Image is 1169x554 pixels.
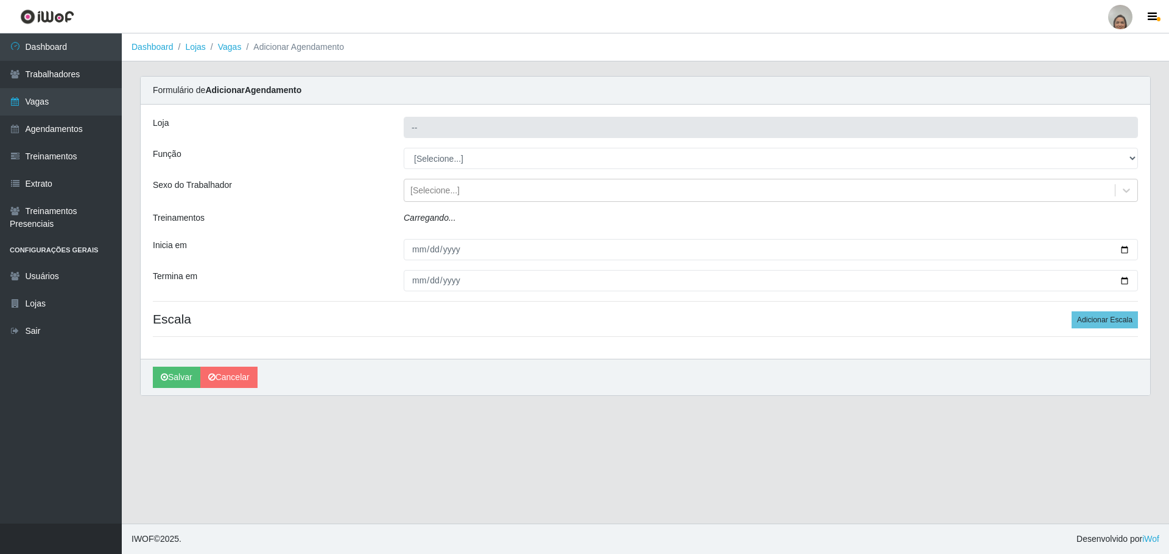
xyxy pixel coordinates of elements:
[218,42,242,52] a: Vagas
[404,239,1138,260] input: 00/00/0000
[205,85,301,95] strong: Adicionar Agendamento
[404,213,456,223] i: Carregando...
[153,212,205,224] label: Treinamentos
[153,367,200,388] button: Salvar
[1076,533,1159,545] span: Desenvolvido por
[153,117,169,130] label: Loja
[241,41,344,54] li: Adicionar Agendamento
[153,179,232,192] label: Sexo do Trabalhador
[200,367,258,388] a: Cancelar
[153,148,181,161] label: Função
[153,270,197,283] label: Termina em
[132,533,181,545] span: © 2025 .
[153,311,1138,327] h4: Escala
[141,77,1150,105] div: Formulário de
[122,33,1169,61] nav: breadcrumb
[132,42,174,52] a: Dashboard
[132,534,154,544] span: IWOF
[20,9,74,24] img: CoreUI Logo
[153,239,187,252] label: Inicia em
[410,184,460,197] div: [Selecione...]
[1072,311,1138,328] button: Adicionar Escala
[1142,534,1159,544] a: iWof
[404,270,1138,291] input: 00/00/0000
[185,42,205,52] a: Lojas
